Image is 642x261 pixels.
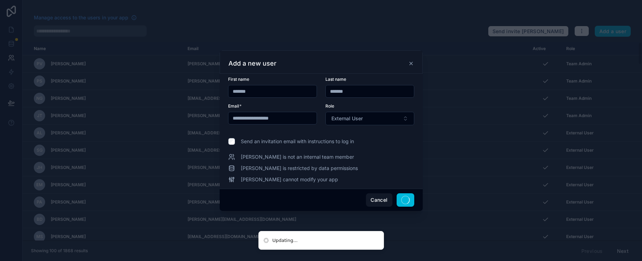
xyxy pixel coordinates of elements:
[325,112,414,125] button: Select Button
[331,115,363,122] span: External User
[273,237,298,244] div: Updating...
[228,103,239,109] span: Email
[241,176,338,183] span: [PERSON_NAME] cannot modify your app
[325,103,334,109] span: Role
[228,138,235,145] input: Send an invitation email with instructions to log in
[366,193,392,207] button: Cancel
[241,138,354,145] span: Send an invitation email with instructions to log in
[228,59,276,68] h3: Add a new user
[241,153,354,160] span: [PERSON_NAME] is not an internal team member
[241,165,358,172] span: [PERSON_NAME] is restricted by data permissions
[325,77,346,82] span: Last name
[228,77,249,82] span: First name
